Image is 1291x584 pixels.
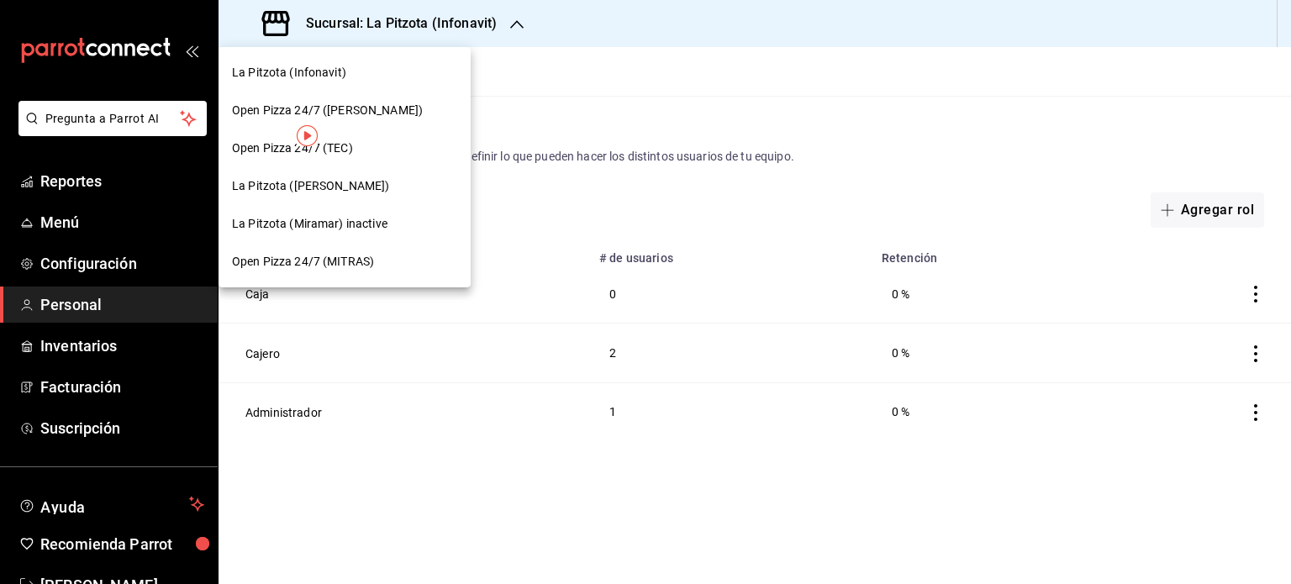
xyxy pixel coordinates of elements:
[297,125,318,146] img: Tooltip marker
[232,139,353,157] span: Open Pizza 24/7 (TEC)
[219,92,471,129] div: Open Pizza 24/7 ([PERSON_NAME])
[232,215,387,233] span: La Pitzota (Miramar) inactive
[219,167,471,205] div: La Pitzota ([PERSON_NAME])
[219,205,471,243] div: La Pitzota (Miramar) inactive
[232,102,423,119] span: Open Pizza 24/7 ([PERSON_NAME])
[219,54,471,92] div: La Pitzota (Infonavit)
[219,243,471,281] div: Open Pizza 24/7 (MITRAS)
[232,177,389,195] span: La Pitzota ([PERSON_NAME])
[219,129,471,167] div: Open Pizza 24/7 (TEC)
[232,64,346,82] span: La Pitzota (Infonavit)
[232,253,374,271] span: Open Pizza 24/7 (MITRAS)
